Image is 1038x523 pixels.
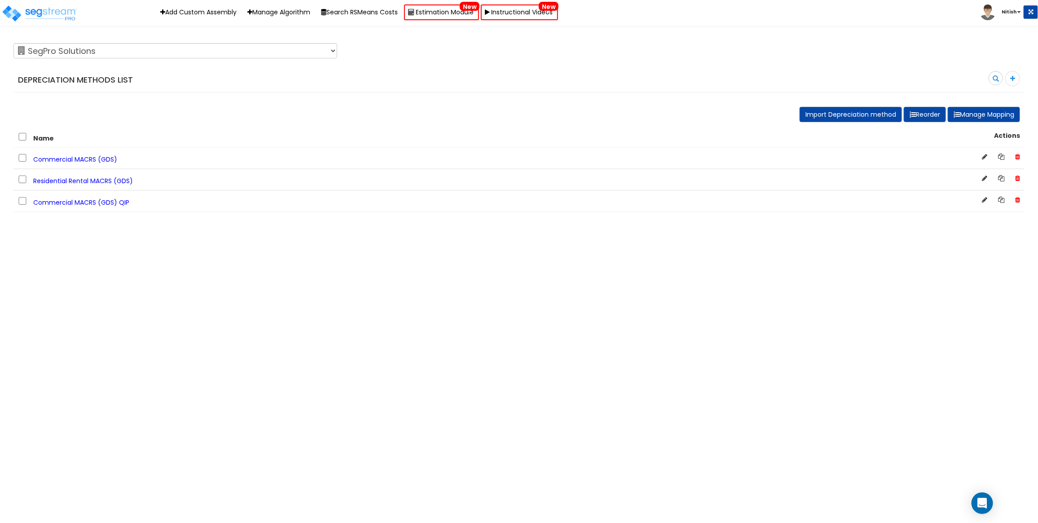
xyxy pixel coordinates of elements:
a: Estimation ModuleNew [404,4,479,20]
span: Delete Depreciation Method [1015,174,1020,183]
a: Copy Depreciation Method [998,195,1004,204]
img: logo_pro_r.png [1,4,78,22]
span: Residential Rental MACRS (GDS) [33,176,133,185]
span: Commercial MACRS (GDS) [33,155,117,164]
a: Add Custom Assembly [156,5,241,19]
b: Nitish [1002,9,1016,15]
span: New [539,2,559,11]
h4: Depreciation Methods List [18,75,512,84]
img: avatar.png [980,4,996,20]
span: Delete Depreciation Method [1015,152,1020,161]
strong: Name [33,134,54,143]
div: Open Intercom Messenger [972,492,993,514]
a: Copy Depreciation Method [998,174,1004,183]
a: Instructional VideosNew [481,4,558,20]
a: Copy Depreciation Method [998,152,1004,161]
button: Manage Mapping [948,107,1020,122]
strong: Actions [994,131,1020,140]
button: Search RSMeans Costs [317,5,402,19]
button: Reorder [904,107,946,122]
a: Manage Algorithm [243,5,315,19]
button: Import Depreciation method [800,107,902,122]
span: Delete Depreciation Method [1015,195,1020,204]
input: search depreciation method [975,71,1003,87]
span: New [460,2,479,11]
span: Commercial MACRS (GDS) QIP [33,198,129,207]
